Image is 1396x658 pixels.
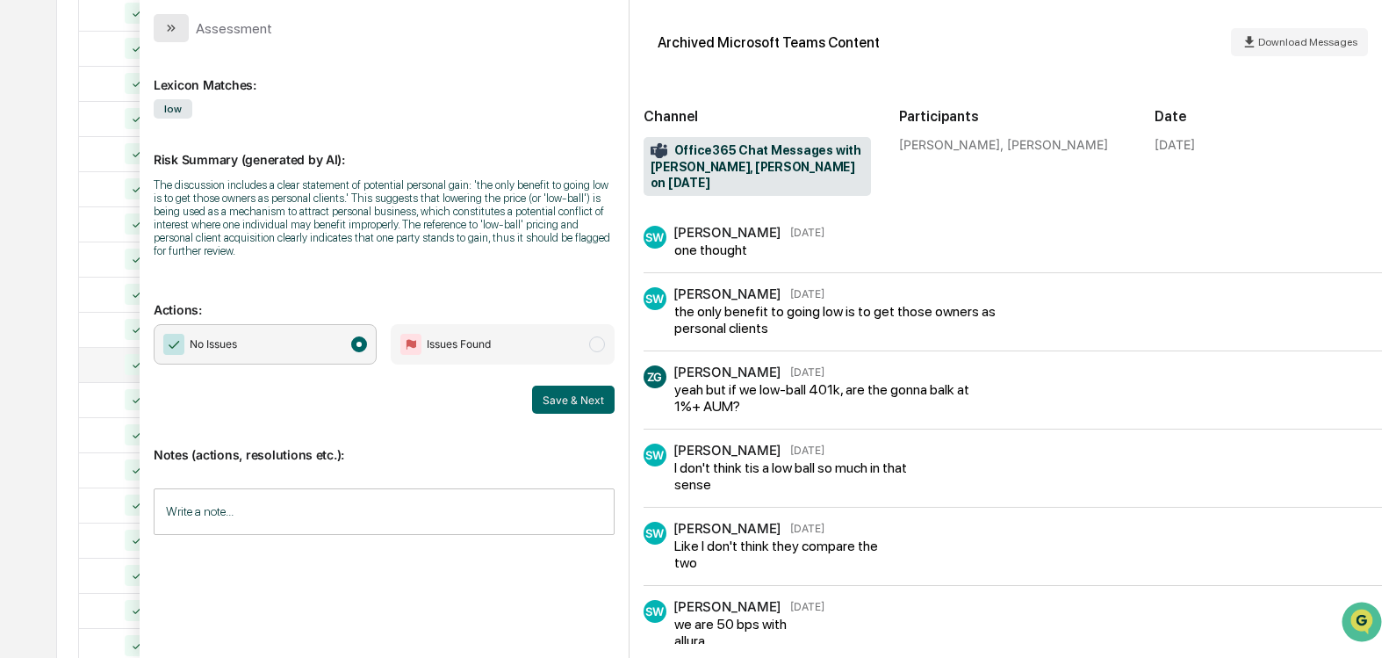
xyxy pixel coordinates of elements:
[790,444,824,457] time: Tuesday, July 22, 2025 at 9:58:45 AM
[18,222,46,250] img: Katy Couperus
[35,312,113,329] span: Preclearance
[120,305,225,336] a: 🗄️Attestations
[673,520,782,537] div: [PERSON_NAME]
[674,303,1033,336] div: the only benefit to going low is to get those owners as personal clients
[673,598,782,615] div: [PERSON_NAME]
[532,386,615,414] button: Save & Next
[644,444,666,466] div: SW
[658,34,880,51] div: Archived Microsoft Teams Content
[674,381,989,415] div: yeah but if we low-ball 401k, are the gonna balk at 1%+ AUM?
[1155,108,1382,125] h2: Date
[18,314,32,328] div: 🖐️
[154,56,615,92] div: Lexicon Matches:
[54,239,142,253] span: [PERSON_NAME]
[127,314,141,328] div: 🗄️
[18,347,32,361] div: 🔎
[1155,137,1195,152] div: [DATE]
[175,388,212,401] span: Pylon
[674,538,882,571] div: Like I don't think they compare the two
[154,426,615,462] p: Notes (actions, resolutions etc.):
[427,336,491,353] span: Issues Found
[790,226,824,239] time: Tuesday, July 22, 2025 at 9:56:27 AM
[899,137,1126,152] div: [PERSON_NAME], [PERSON_NAME]
[79,134,288,152] div: Start new chat
[145,312,218,329] span: Attestations
[11,305,120,336] a: 🖐️Preclearance
[155,239,191,253] span: [DATE]
[790,600,824,613] time: Tuesday, July 22, 2025 at 9:59:44 AM
[899,108,1126,125] h2: Participants
[18,134,49,166] img: 1746055101610-c473b297-6a78-478c-a979-82029cc54cd1
[644,226,666,249] div: SW
[154,281,615,317] p: Actions:
[651,142,864,192] span: Office365 Chat Messages with [PERSON_NAME], [PERSON_NAME] on [DATE]
[11,338,118,370] a: 🔎Data Lookup
[673,442,782,459] div: [PERSON_NAME]
[146,239,152,253] span: •
[790,287,824,300] time: Tuesday, July 22, 2025 at 9:56:43 AM
[674,459,917,493] div: I don't think tis a low ball so much in that sense
[154,99,192,119] span: low
[37,134,68,166] img: 8933085812038_c878075ebb4cc5468115_72.jpg
[18,195,118,209] div: Past conversations
[644,522,666,545] div: SW
[299,140,320,161] button: Start new chat
[154,178,615,257] div: The discussion includes a clear statement of potential personal gain: 'the only benefit to going ...
[674,616,819,649] div: we are 50 bps with allura
[1340,600,1387,647] iframe: Open customer support
[644,287,666,310] div: SW
[154,131,615,167] p: Risk Summary (generated by AI):
[18,37,320,65] p: How can we help?
[673,364,782,380] div: [PERSON_NAME]
[644,108,871,125] h2: Channel
[272,192,320,213] button: See all
[673,224,782,241] div: [PERSON_NAME]
[124,387,212,401] a: Powered byPylon
[673,286,782,302] div: [PERSON_NAME]
[1258,36,1357,48] span: Download Messages
[790,365,824,379] time: Tuesday, July 22, 2025 at 9:58:21 AM
[196,20,272,37] div: Assessment
[790,522,824,535] time: Tuesday, July 22, 2025 at 9:58:54 AM
[79,152,241,166] div: We're available if you need us!
[644,365,666,388] div: ZG
[190,336,237,353] span: No Issues
[644,600,666,623] div: SW
[400,334,421,355] img: Flag
[674,242,819,258] div: one thought
[163,334,184,355] img: Checkmark
[1231,28,1368,56] button: Download Messages
[35,345,111,363] span: Data Lookup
